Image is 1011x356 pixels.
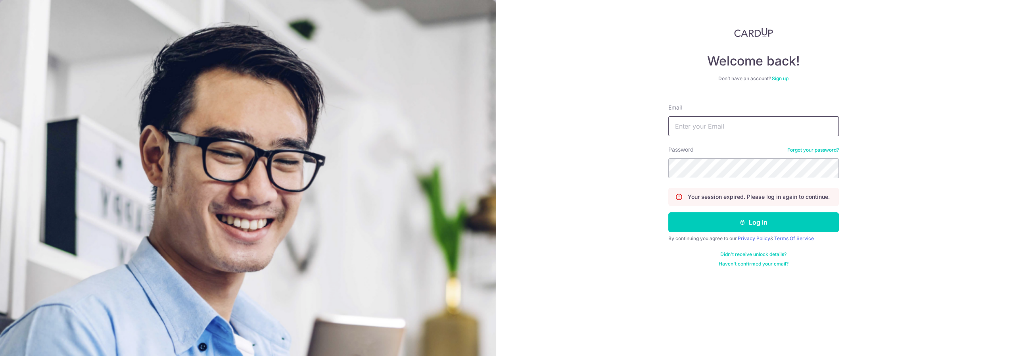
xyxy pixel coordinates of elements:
[734,28,773,37] img: CardUp Logo
[668,235,839,242] div: By continuing you agree to our &
[688,193,830,201] p: Your session expired. Please log in again to continue.
[668,212,839,232] button: Log in
[720,251,787,258] a: Didn't receive unlock details?
[787,147,839,153] a: Forgot your password?
[738,235,770,241] a: Privacy Policy
[772,75,788,81] a: Sign up
[774,235,814,241] a: Terms Of Service
[668,75,839,82] div: Don’t have an account?
[668,116,839,136] input: Enter your Email
[719,261,788,267] a: Haven't confirmed your email?
[668,53,839,69] h4: Welcome back!
[668,146,694,154] label: Password
[668,104,682,112] label: Email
